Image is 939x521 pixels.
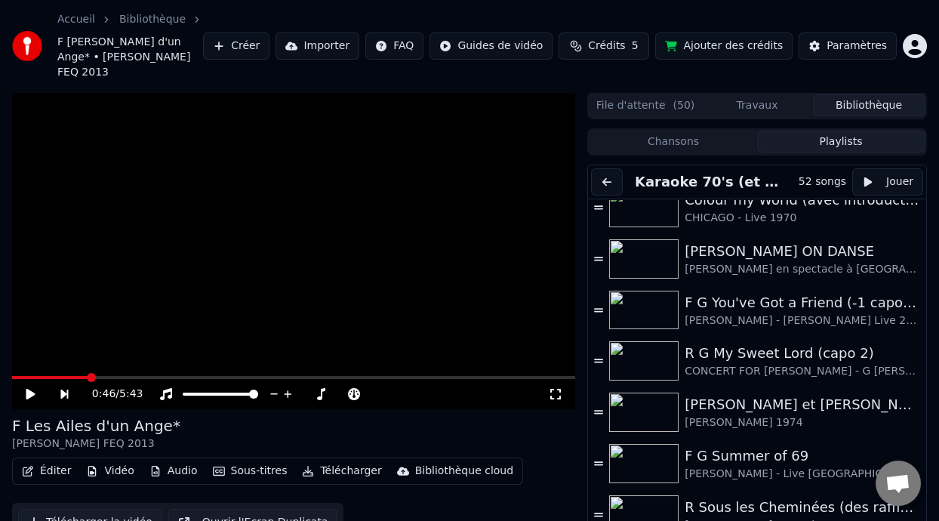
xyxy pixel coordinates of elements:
[57,12,95,27] a: Accueil
[685,343,920,364] div: R G My Sweet Lord (capo 2)
[629,171,790,193] button: Karaoke 70's (et 60's)
[799,32,897,60] button: Paramètres
[757,131,925,153] button: Playlists
[57,35,203,80] span: F [PERSON_NAME] d'un Ange* • [PERSON_NAME] FEQ 2013
[588,39,625,54] span: Crédits
[80,461,140,482] button: Vidéo
[827,39,887,54] div: Paramètres
[92,387,115,402] span: 0:46
[685,190,920,211] div: Colour my World (avec introduction sur son origine)
[415,464,513,479] div: Bibliothèque cloud
[57,12,203,80] nav: breadcrumb
[119,387,143,402] span: 5:43
[203,32,269,60] button: Créer
[429,32,553,60] button: Guides de vidéo
[685,313,920,328] div: [PERSON_NAME] - [PERSON_NAME] Live 2021 (voix 35%)
[16,461,77,482] button: Éditer
[207,461,294,482] button: Sous-titres
[119,12,186,27] a: Bibliothèque
[685,394,920,415] div: [PERSON_NAME] et [PERSON_NAME]
[685,415,920,430] div: [PERSON_NAME] 1974
[296,461,387,482] button: Télécharger
[876,461,921,506] a: Ouvrir le chat
[685,364,920,379] div: CONCERT FOR [PERSON_NAME] - G [PERSON_NAME] son P [PERSON_NAME] R Star E [PERSON_NAME] [PERSON_NA...
[590,94,701,116] button: File d'attente
[12,436,180,452] div: [PERSON_NAME] FEQ 2013
[12,31,42,61] img: youka
[799,174,846,190] div: 52 songs
[685,241,920,262] div: [PERSON_NAME] ON DANSE
[685,497,920,518] div: R Sous les Cheminées (des raffineries de [GEOGRAPHIC_DATA] où il a grandi)
[685,467,920,482] div: [PERSON_NAME] - Live [GEOGRAPHIC_DATA][PERSON_NAME] 2024
[813,94,925,116] button: Bibliothèque
[701,94,813,116] button: Travaux
[685,262,920,277] div: [PERSON_NAME] en spectacle à [GEOGRAPHIC_DATA] 1974
[559,32,649,60] button: Crédits5
[92,387,128,402] div: /
[143,461,204,482] button: Audio
[655,32,793,60] button: Ajouter des crédits
[632,39,639,54] span: 5
[276,32,359,60] button: Importer
[685,445,920,467] div: F G Summer of 69
[685,292,920,313] div: F G You've Got a Friend (-1 capo 1)
[685,211,920,226] div: CHICAGO - Live 1970
[365,32,423,60] button: FAQ
[673,98,695,113] span: ( 50 )
[12,415,180,436] div: F Les Ailes d'un Ange*
[590,131,757,153] button: Chansons
[852,168,923,196] button: Jouer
